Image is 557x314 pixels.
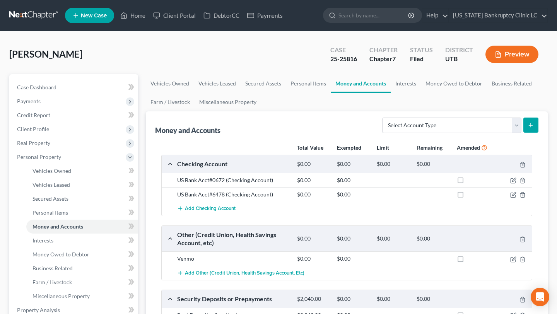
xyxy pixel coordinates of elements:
div: US Bank Acct#6478 (Checking Account) [173,191,293,198]
div: $0.00 [413,295,453,303]
div: US Bank Acct#0672 (Checking Account) [173,176,293,184]
input: Search by name... [338,8,409,22]
div: $0.00 [373,160,413,168]
a: Money and Accounts [331,74,391,93]
a: Secured Assets [26,192,138,206]
span: Money Owed to Debtor [32,251,89,258]
div: $2,040.00 [293,295,333,303]
div: Venmo [173,255,293,263]
a: Payments [243,9,287,22]
div: Other (Credit Union, Health Savings Account, etc) [173,230,293,247]
div: $0.00 [333,235,373,242]
a: Vehicles Owned [26,164,138,178]
span: New Case [81,13,107,19]
div: $0.00 [333,255,373,263]
div: $0.00 [413,235,453,242]
a: Vehicles Owned [146,74,194,93]
div: Money and Accounts [155,126,220,135]
span: Client Profile [17,126,49,132]
a: DebtorCC [200,9,243,22]
span: Miscellaneous Property [32,293,90,299]
span: Vehicles Owned [32,167,71,174]
div: $0.00 [373,295,413,303]
a: Vehicles Leased [194,74,241,93]
span: Add Checking Account [185,206,236,212]
div: $0.00 [333,160,373,168]
a: Business Related [487,74,536,93]
a: Interests [26,234,138,247]
a: Personal Items [286,74,331,93]
a: Money Owed to Debtor [26,247,138,261]
span: Personal Property [17,154,61,160]
div: 25-25816 [330,55,357,63]
a: Miscellaneous Property [26,289,138,303]
div: $0.00 [413,160,453,168]
div: Filed [410,55,433,63]
button: Add Other (Credit Union, Health Savings Account, etc) [177,266,304,280]
span: Secured Assets [32,195,68,202]
span: Business Related [32,265,73,271]
a: Client Portal [149,9,200,22]
span: 7 [392,55,396,62]
button: Add Checking Account [177,201,236,216]
div: $0.00 [293,255,333,263]
a: Secured Assets [241,74,286,93]
span: Payments [17,98,41,104]
span: Real Property [17,140,50,146]
div: $0.00 [293,191,333,198]
div: $0.00 [333,176,373,184]
span: Interests [32,237,53,244]
strong: Amended [457,144,480,151]
div: $0.00 [373,235,413,242]
a: Money and Accounts [26,220,138,234]
span: Credit Report [17,112,50,118]
span: Add Other (Credit Union, Health Savings Account, etc) [185,270,304,276]
span: Money and Accounts [32,223,83,230]
div: Open Intercom Messenger [531,288,549,306]
strong: Exempted [337,144,361,151]
div: Chapter [369,55,398,63]
button: Preview [485,46,538,63]
a: Personal Items [26,206,138,220]
a: Home [116,9,149,22]
div: $0.00 [293,176,333,184]
a: Farm / Livestock [26,275,138,289]
div: Chapter [369,46,398,55]
div: Case [330,46,357,55]
div: Checking Account [173,160,293,168]
div: Status [410,46,433,55]
span: [PERSON_NAME] [9,48,82,60]
a: Credit Report [11,108,138,122]
span: Vehicles Leased [32,181,70,188]
span: Farm / Livestock [32,279,72,285]
strong: Limit [377,144,389,151]
div: $0.00 [333,295,373,303]
span: Property Analysis [17,307,60,313]
div: $0.00 [293,235,333,242]
a: Help [422,9,448,22]
a: Interests [391,74,421,93]
strong: Remaining [417,144,443,151]
div: Security Deposits or Prepayments [173,295,293,303]
a: Money Owed to Debtor [421,74,487,93]
div: $0.00 [333,191,373,198]
a: Case Dashboard [11,80,138,94]
div: District [445,46,473,55]
div: UTB [445,55,473,63]
a: Vehicles Leased [26,178,138,192]
a: Miscellaneous Property [195,93,261,111]
strong: Total Value [297,144,323,151]
span: Case Dashboard [17,84,56,90]
a: Business Related [26,261,138,275]
a: Farm / Livestock [146,93,195,111]
div: $0.00 [293,160,333,168]
span: Personal Items [32,209,68,216]
a: [US_STATE] Bankruptcy Clinic LC [449,9,547,22]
